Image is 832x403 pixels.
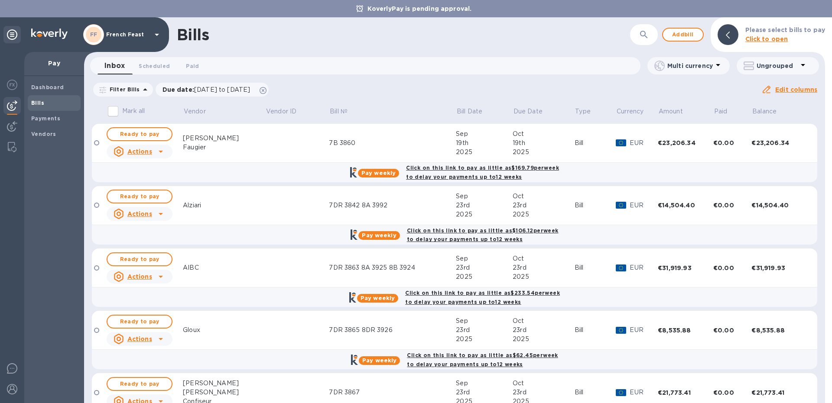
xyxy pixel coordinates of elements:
[114,129,165,139] span: Ready to pay
[630,326,658,335] p: EUR
[630,388,658,397] p: EUR
[114,254,165,264] span: Ready to pay
[362,232,396,239] b: Pay weekly
[139,61,170,71] span: Scheduled
[659,107,694,116] span: Amount
[617,107,643,116] p: Currency
[752,107,788,116] span: Balance
[127,148,152,155] u: Actions
[751,201,807,210] div: €14,504.40
[513,192,574,201] div: Oct
[407,227,559,243] b: Click on this link to pay as little as $106.12 per week to delay your payments up to 12 weeks
[667,61,713,70] p: Multi currency
[184,107,206,116] p: Vendor
[329,139,456,148] div: 7B 3860
[186,61,199,71] span: Paid
[456,379,513,388] div: Sep
[630,201,658,210] p: EUR
[752,107,777,116] p: Balance
[107,190,172,203] button: Ready to pay
[106,32,149,38] p: French Feast
[122,106,145,116] p: Mark all
[127,335,152,342] u: Actions
[713,201,752,210] div: €0.00
[513,263,574,272] div: 23rd
[266,107,296,116] p: Vendor ID
[456,254,513,263] div: Sep
[7,80,17,90] img: Foreign exchange
[658,201,713,210] div: €14,504.40
[183,388,265,397] div: [PERSON_NAME]
[513,379,574,388] div: Oct
[456,148,513,157] div: 2025
[107,252,172,266] button: Ready to pay
[456,263,513,272] div: 23rd
[156,83,269,97] div: Due date:[DATE] to [DATE]
[513,107,554,116] span: Due Date
[457,107,482,116] p: Bill Date
[361,170,396,176] b: Pay weekly
[658,264,713,272] div: €31,919.93
[114,316,165,327] span: Ready to pay
[575,139,616,148] div: Bill
[757,61,798,70] p: Ungrouped
[745,35,788,42] b: Click to open
[456,210,513,219] div: 2025
[107,127,172,141] button: Ready to pay
[456,388,513,397] div: 23rd
[330,107,348,116] p: Bill №
[513,210,574,219] div: 2025
[513,254,574,263] div: Oct
[31,59,77,68] p: Pay
[713,264,752,272] div: €0.00
[713,139,752,147] div: €0.00
[114,191,165,202] span: Ready to pay
[513,201,574,210] div: 23rd
[456,201,513,210] div: 23rd
[362,357,396,364] b: Pay weekly
[513,316,574,326] div: Oct
[456,139,513,148] div: 19th
[330,107,359,116] span: Bill №
[745,26,825,33] b: Please select bills to pay
[575,326,616,335] div: Bill
[405,290,560,305] b: Click on this link to pay as little as $233.54 per week to delay your payments up to 12 weeks
[407,352,558,368] b: Click on this link to pay as little as $62.45 per week to delay your payments up to 12 weeks
[329,326,456,335] div: 7DR 3865 8DR 3926
[90,31,97,38] b: FF
[513,272,574,281] div: 2025
[457,107,494,116] span: Bill Date
[183,143,265,152] div: Faugier
[329,263,456,272] div: 7DR 3863 8A 3925 8B 3924
[513,388,574,397] div: 23rd
[456,316,513,326] div: Sep
[662,28,704,42] button: Addbill
[713,326,752,335] div: €0.00
[513,335,574,344] div: 2025
[184,107,217,116] span: Vendor
[361,295,395,301] b: Pay weekly
[456,335,513,344] div: 2025
[513,148,574,157] div: 2025
[114,379,165,389] span: Ready to pay
[107,315,172,329] button: Ready to pay
[329,201,456,210] div: 7DR 3842 8A 3992
[183,379,265,388] div: [PERSON_NAME]
[713,388,752,397] div: €0.00
[513,139,574,148] div: 19th
[456,272,513,281] div: 2025
[575,263,616,272] div: Bill
[31,131,56,137] b: Vendors
[751,388,807,397] div: €21,773.41
[658,139,713,147] div: €23,206.34
[31,29,68,39] img: Logo
[183,201,265,210] div: Alziari
[630,139,658,148] p: EUR
[658,326,713,335] div: €8,535.88
[31,84,64,90] b: Dashboard
[177,26,209,44] h1: Bills
[31,115,60,122] b: Payments
[183,326,265,335] div: Gloux
[31,100,44,106] b: Bills
[714,107,739,116] span: Paid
